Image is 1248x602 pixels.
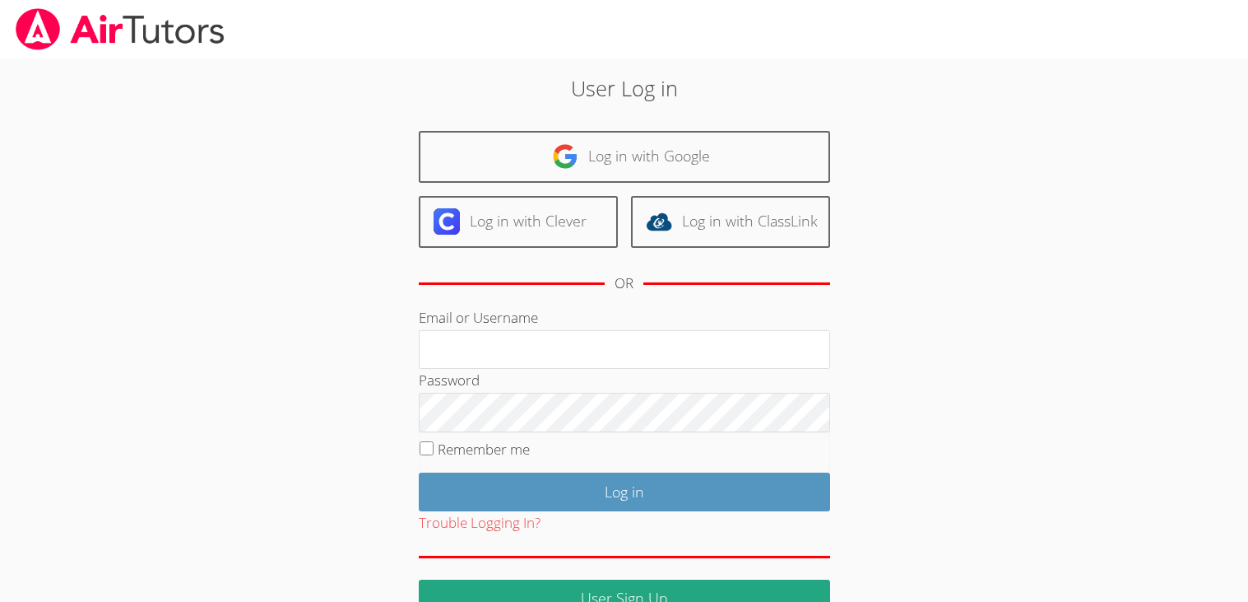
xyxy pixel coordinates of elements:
a: Log in with Clever [419,196,618,248]
button: Trouble Logging In? [419,511,540,535]
label: Remember me [438,440,530,459]
a: Log in with ClassLink [631,196,830,248]
div: OR [615,272,633,296]
label: Password [419,371,480,390]
img: classlink-logo-d6bb404cc1216ec64c9a2012d9dc4662098be43eaf13dc465df04b49fa7ab582.svg [646,208,672,235]
img: clever-logo-6eab21bc6e7a338710f1a6ff85c0baf02591cd810cc4098c63d3a4b26e2feb20.svg [434,208,460,235]
a: Log in with Google [419,131,830,183]
img: airtutors_banner-c4298cdbf04f3fff15de1276eac7730deb9818008684d7c2e4769d2f7ddbe033.png [14,8,226,50]
h2: User Log in [287,72,961,104]
img: google-logo-50288ca7cdecda66e5e0955fdab243c47b7ad437acaf1139b6f446037453330a.svg [552,143,578,170]
label: Email or Username [419,308,538,327]
input: Log in [419,473,830,511]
